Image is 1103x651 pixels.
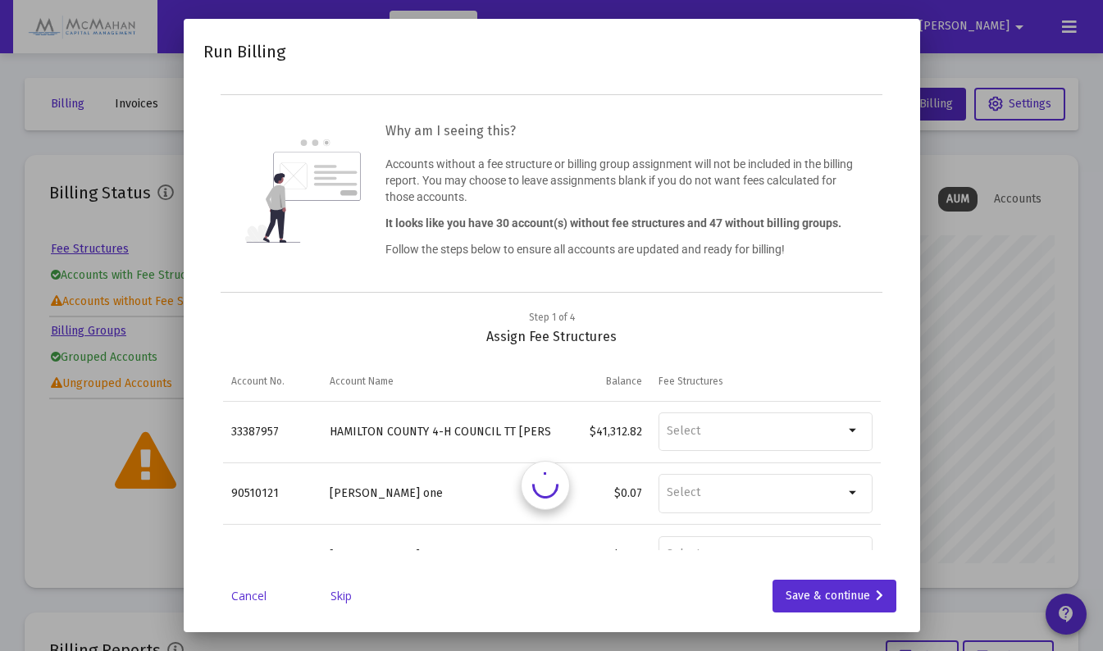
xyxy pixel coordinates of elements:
[667,485,844,500] input: Select
[330,424,544,440] div: HAMILTON COUNTY 4-H COUNCIL TT [PERSON_NAME] one
[245,139,361,243] img: question
[667,544,844,565] mat-chip-list: Selection
[330,485,544,502] div: [PERSON_NAME] one
[223,525,321,586] td: 25497532
[650,362,881,401] td: Column Fee Structures
[559,424,641,440] div: $41,312.82
[385,120,858,143] h3: Why am I seeing this?
[385,215,858,231] p: It looks like you have 30 account(s) without fee structures and 47 without billing groups.
[203,39,285,65] h2: Run Billing
[667,421,844,442] mat-chip-list: Selection
[385,241,858,257] p: Follow the steps below to ensure all accounts are updated and ready for billing!
[844,544,864,564] mat-icon: arrow_drop_down
[606,375,642,388] div: Balance
[321,362,552,401] td: Column Account Name
[223,362,881,608] div: Data grid
[223,362,321,401] td: Column Account No.
[385,156,858,205] p: Accounts without a fee structure or billing group assignment will not be included in the billing ...
[330,548,544,564] div: [PERSON_NAME] IRA
[551,362,649,401] td: Column Balance
[559,548,641,564] div: $0.04
[667,424,844,439] input: Select
[529,309,575,325] div: Step 1 of 4
[844,421,864,440] mat-icon: arrow_drop_down
[300,588,382,604] a: Skip
[208,588,290,604] a: Cancel
[659,375,723,388] div: Fee Structures
[667,482,844,503] mat-chip-list: Selection
[773,580,896,612] button: Save & continue
[786,580,883,612] div: Save & continue
[231,375,285,388] div: Account No.
[223,462,321,524] td: 90510121
[667,547,844,562] input: Select
[844,483,864,503] mat-icon: arrow_drop_down
[223,309,881,345] div: Assign Fee Structures
[330,375,394,388] div: Account Name
[559,485,641,502] div: $0.07
[223,402,321,463] td: 33387957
